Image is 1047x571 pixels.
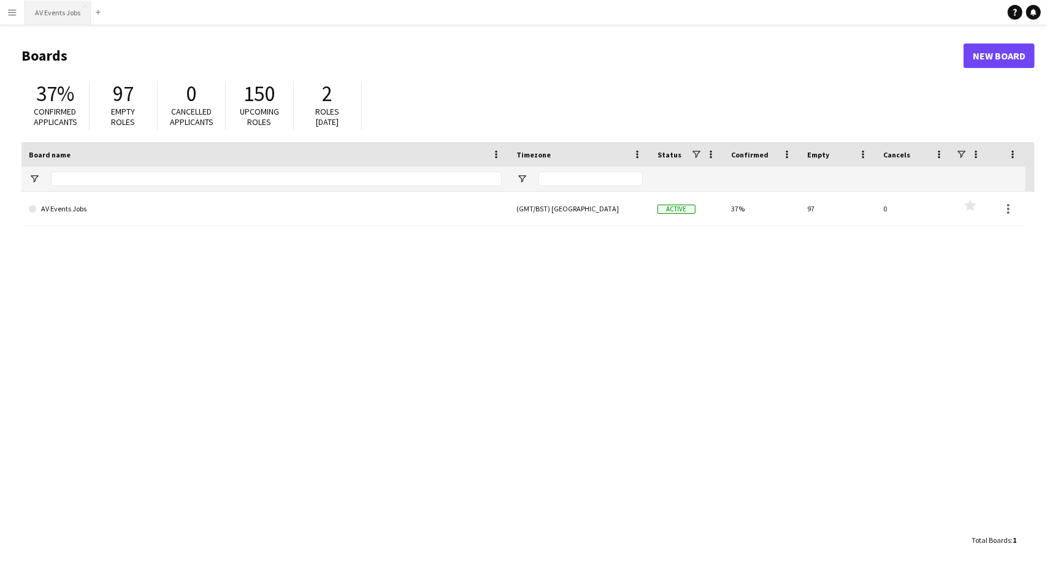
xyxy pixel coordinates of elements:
div: 97 [800,192,876,225]
span: 37% [36,80,74,107]
span: Empty [807,150,829,159]
div: : [972,528,1016,552]
button: AV Events Jobs [25,1,91,25]
span: Confirmed [731,150,769,159]
span: Cancels [883,150,910,159]
span: 2 [323,80,333,107]
span: 97 [113,80,134,107]
span: Confirmed applicants [34,106,77,127]
span: 1 [1013,535,1016,545]
span: Cancelled applicants [170,106,213,127]
a: New Board [964,43,1035,68]
span: Active [658,205,696,214]
span: Total Boards [972,535,1011,545]
input: Board name Filter Input [51,172,502,186]
span: Board name [29,150,71,159]
span: Timezone [516,150,551,159]
span: Upcoming roles [240,106,279,127]
button: Open Filter Menu [29,173,40,184]
button: Open Filter Menu [516,173,527,184]
span: Empty roles [112,106,136,127]
span: Roles [DATE] [316,106,340,127]
input: Timezone Filter Input [539,172,643,186]
span: Status [658,150,681,159]
div: 0 [876,192,952,225]
span: 0 [186,80,197,107]
div: 37% [724,192,800,225]
div: (GMT/BST) [GEOGRAPHIC_DATA] [509,192,650,225]
span: 150 [244,80,275,107]
a: AV Events Jobs [29,192,502,226]
h1: Boards [21,47,964,65]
